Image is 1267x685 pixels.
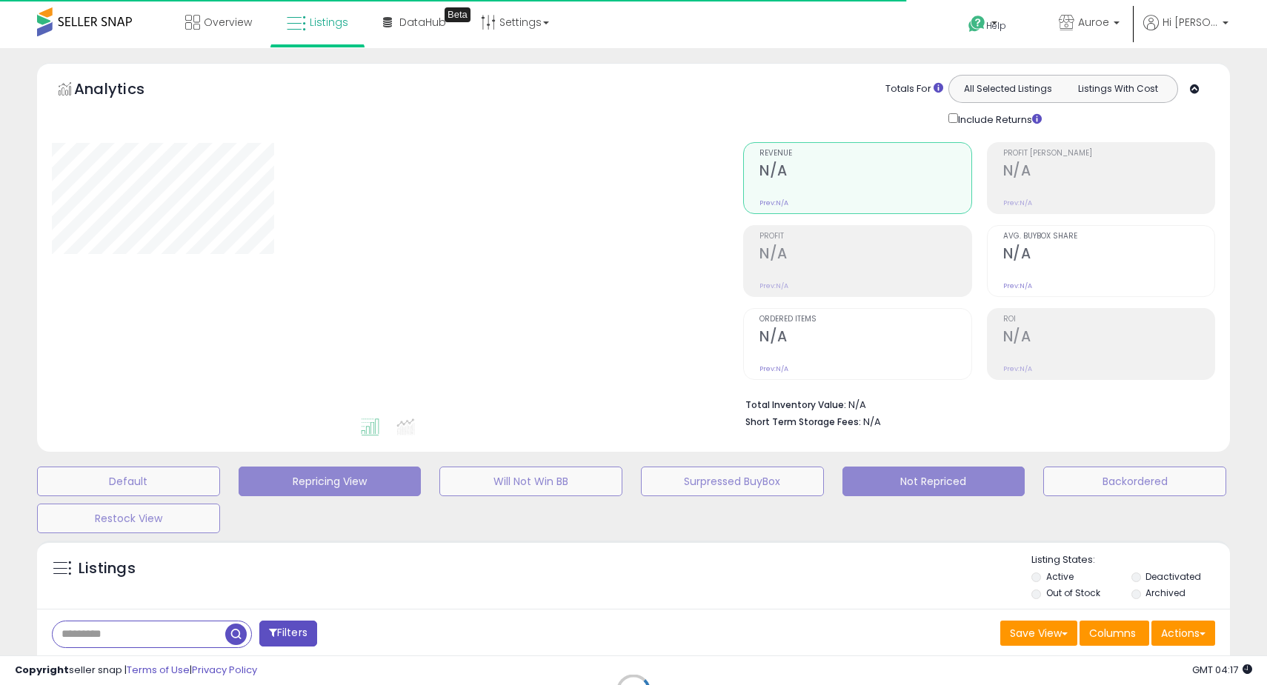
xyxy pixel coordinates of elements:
i: Get Help [968,15,986,33]
h2: N/A [759,162,971,182]
button: Will Not Win BB [439,467,622,496]
button: Backordered [1043,467,1226,496]
button: Repricing View [239,467,422,496]
strong: Copyright [15,663,69,677]
h2: N/A [1003,328,1214,348]
span: Help [986,19,1006,32]
a: Hi [PERSON_NAME] [1143,15,1228,48]
span: Hi [PERSON_NAME] [1163,15,1218,30]
span: N/A [863,415,881,429]
span: Ordered Items [759,315,971,324]
button: Not Repriced [842,467,1025,496]
li: N/A [745,395,1204,412]
span: Profit [759,233,971,241]
small: Prev: N/A [1003,281,1032,290]
span: Revenue [759,150,971,158]
button: Listings With Cost [1063,79,1173,98]
span: ROI [1003,315,1214,324]
span: DataHub [399,15,446,30]
button: Restock View [37,504,220,533]
b: Short Term Storage Fees: [745,415,861,428]
button: Surpressed BuyBox [641,467,824,496]
div: Tooltip anchor [445,7,470,22]
b: Total Inventory Value: [745,398,846,411]
small: Prev: N/A [759,198,788,207]
span: Profit [PERSON_NAME] [1003,150,1214,158]
button: Default [37,467,220,496]
h2: N/A [759,328,971,348]
div: seller snap | | [15,664,257,678]
small: Prev: N/A [1003,364,1032,373]
small: Prev: N/A [1003,198,1032,207]
h2: N/A [759,245,971,265]
small: Prev: N/A [759,364,788,373]
span: Avg. Buybox Share [1003,233,1214,241]
h2: N/A [1003,245,1214,265]
span: Overview [204,15,252,30]
a: Help [957,4,1035,48]
div: Include Returns [937,110,1060,127]
div: Totals For [885,82,943,96]
small: Prev: N/A [759,281,788,290]
h2: N/A [1003,162,1214,182]
h5: Analytics [74,78,173,103]
span: Listings [310,15,348,30]
button: All Selected Listings [953,79,1063,98]
span: Auroe [1078,15,1109,30]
